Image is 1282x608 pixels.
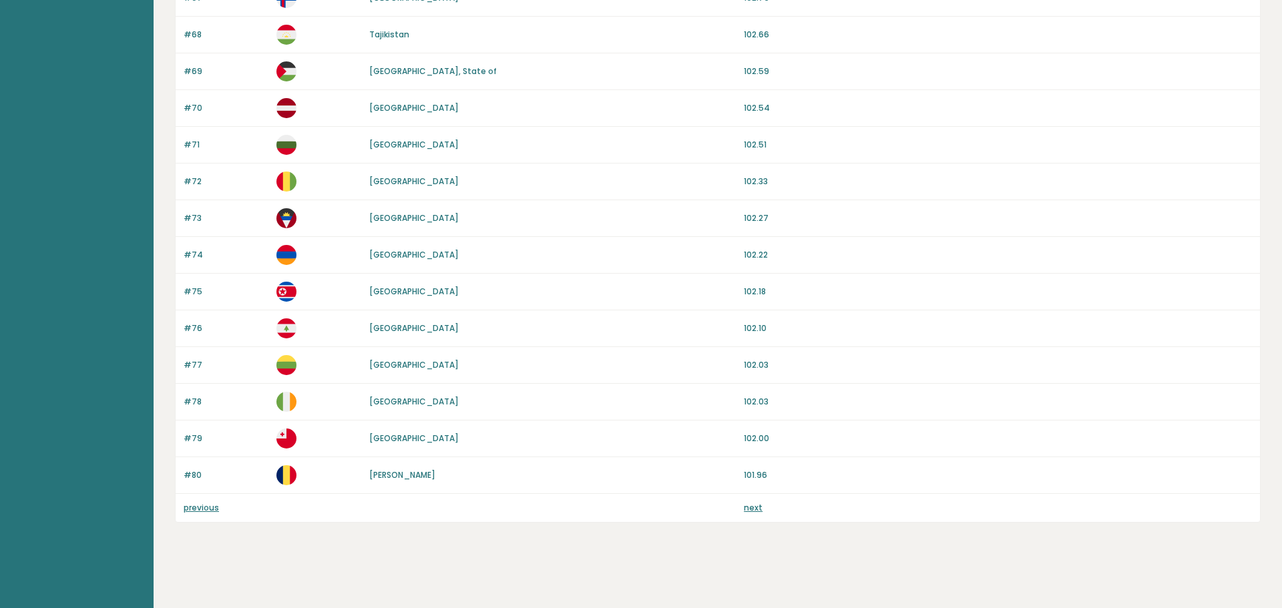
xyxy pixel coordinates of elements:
[369,102,459,113] a: [GEOGRAPHIC_DATA]
[744,249,1252,261] p: 102.22
[744,396,1252,408] p: 102.03
[184,286,268,298] p: #75
[744,432,1252,444] p: 102.00
[744,65,1252,77] p: 102.59
[276,318,296,338] img: lb.svg
[276,25,296,45] img: tj.svg
[276,245,296,265] img: am.svg
[744,502,763,513] a: next
[744,29,1252,41] p: 102.66
[744,102,1252,114] p: 102.54
[369,249,459,260] a: [GEOGRAPHIC_DATA]
[184,322,268,334] p: #76
[744,469,1252,481] p: 101.96
[184,432,268,444] p: #79
[369,322,459,334] a: [GEOGRAPHIC_DATA]
[184,469,268,481] p: #80
[369,469,435,481] a: [PERSON_NAME]
[369,176,459,187] a: [GEOGRAPHIC_DATA]
[184,396,268,408] p: #78
[369,396,459,407] a: [GEOGRAPHIC_DATA]
[184,212,268,224] p: #73
[369,432,459,444] a: [GEOGRAPHIC_DATA]
[744,322,1252,334] p: 102.10
[276,355,296,375] img: lt.svg
[184,502,219,513] a: previous
[744,359,1252,371] p: 102.03
[184,65,268,77] p: #69
[276,208,296,228] img: ag.svg
[276,172,296,192] img: gn.svg
[744,286,1252,298] p: 102.18
[184,139,268,151] p: #71
[276,428,296,448] img: to.svg
[369,139,459,150] a: [GEOGRAPHIC_DATA]
[184,359,268,371] p: #77
[184,102,268,114] p: #70
[184,29,268,41] p: #68
[369,359,459,370] a: [GEOGRAPHIC_DATA]
[369,29,409,40] a: Tajikistan
[369,65,497,77] a: [GEOGRAPHIC_DATA], State of
[744,176,1252,188] p: 102.33
[276,61,296,81] img: ps.svg
[276,135,296,155] img: bg.svg
[276,282,296,302] img: kp.svg
[184,176,268,188] p: #72
[369,212,459,224] a: [GEOGRAPHIC_DATA]
[276,392,296,412] img: ie.svg
[744,212,1252,224] p: 102.27
[276,98,296,118] img: lv.svg
[184,249,268,261] p: #74
[276,465,296,485] img: td.svg
[744,139,1252,151] p: 102.51
[369,286,459,297] a: [GEOGRAPHIC_DATA]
